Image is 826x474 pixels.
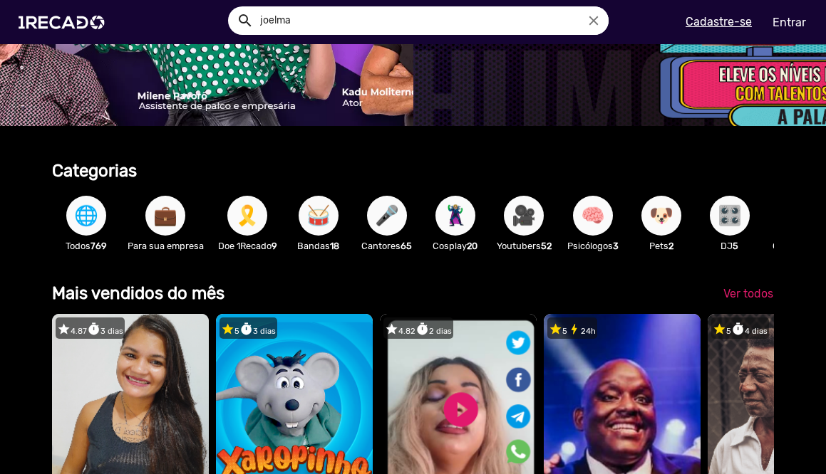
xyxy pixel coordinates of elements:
p: Bandas [291,239,346,253]
p: Pets [634,239,688,253]
input: Pesquisar... [249,6,609,35]
span: 🎤 [375,196,399,236]
b: 2 [668,241,673,251]
b: 52 [541,241,552,251]
span: Ver todos [723,287,773,300]
mat-icon: Example home icon [237,12,254,29]
p: Cantores [360,239,414,253]
span: 🥁 [306,196,331,236]
button: 🌐 [66,196,106,236]
button: Example home icon [232,7,257,32]
button: 🎗️ [227,196,267,236]
p: Youtubers [497,239,552,253]
button: 🥁 [299,196,339,236]
span: 🐶 [649,196,673,236]
u: Cadastre-se [686,15,752,28]
p: Todos [59,239,113,253]
button: 🎤 [367,196,407,236]
p: DJ [703,239,757,253]
b: Categorias [52,161,137,181]
button: 🎥 [504,196,544,236]
b: 5 [733,241,738,251]
span: 🧠 [581,196,605,236]
button: 🎛️ [710,196,750,236]
b: 20 [467,241,477,251]
b: Mais vendidos do mês [52,283,224,303]
p: Cosplay [428,239,482,253]
button: 🐶 [641,196,681,236]
p: Para sua empresa [128,239,204,253]
span: 🌐 [74,196,98,236]
button: 🧠 [573,196,613,236]
p: Doe 1Recado [218,239,277,253]
a: Entrar [763,10,815,35]
b: 18 [330,241,339,251]
b: 769 [91,241,107,251]
i: close [586,13,602,28]
p: Girl Power [771,239,825,253]
b: 65 [401,241,412,251]
b: 9 [272,241,277,251]
button: 🦹🏼‍♀️ [435,196,475,236]
span: 🎥 [512,196,536,236]
span: 🎗️ [235,196,259,236]
button: 💼 [145,196,185,236]
b: 3 [613,241,619,251]
span: 💼 [153,196,177,236]
span: 🎛️ [718,196,742,236]
span: 🦹🏼‍♀️ [443,196,468,236]
p: Psicólogos [566,239,620,253]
